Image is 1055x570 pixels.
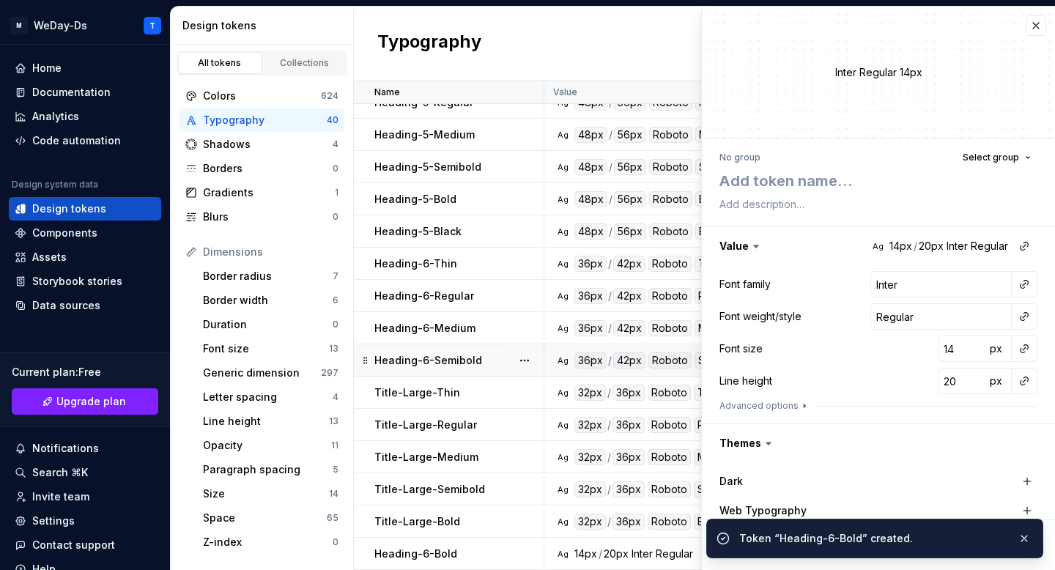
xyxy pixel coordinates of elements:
button: px [985,371,1006,391]
div: Bold [695,223,725,240]
div: / [608,288,612,304]
div: Roboto [648,514,691,530]
div: Ag [557,226,569,237]
div: Contact support [32,538,115,552]
a: Assets [9,245,161,269]
div: 36px [612,417,645,433]
div: Roboto [648,352,692,369]
p: Heading-6-Medium [374,321,475,336]
div: 4 [333,138,338,150]
a: Borders0 [179,157,344,180]
a: Storybook stories [9,270,161,293]
div: WeDay-Ds [34,18,87,33]
div: Line height [203,414,329,429]
div: Regular [694,417,738,433]
div: Z-index [203,535,333,549]
div: / [609,127,612,143]
div: 32px [574,385,606,401]
p: Heading-6-Semibold [374,353,482,368]
div: Roboto [649,127,692,143]
a: Components [9,221,161,245]
div: Ag [557,258,569,270]
div: Roboto [649,191,692,207]
a: Shadows4 [179,133,344,156]
div: Inter [632,547,653,561]
div: Font size [203,341,329,356]
div: 11 [331,440,338,451]
div: / [607,449,611,465]
div: Bold [694,514,723,530]
div: 13 [329,343,338,355]
div: Font size [719,341,763,356]
div: Typography [203,113,327,127]
div: Invite team [32,489,89,504]
div: 13 [329,415,338,427]
input: 20 [938,368,985,394]
div: Assets [32,250,67,264]
div: Semibold [694,481,747,497]
a: Generic dimension297 [197,361,344,385]
div: 42px [613,288,645,304]
div: Roboto [649,159,692,175]
div: Collections [268,57,341,69]
p: Title-Large-Regular [374,418,477,432]
div: Semibold [695,159,748,175]
div: 36px [574,288,607,304]
p: Heading-6-Bold [374,547,457,561]
div: / [607,481,611,497]
div: 56px [614,159,646,175]
div: 40 [327,114,338,126]
div: 48px [574,191,607,207]
a: Data sources [9,294,161,317]
div: Medium [694,449,739,465]
div: Shadows [203,137,333,152]
div: 0 [333,319,338,330]
div: Border radius [203,269,333,284]
a: Paragraph spacing5 [197,458,344,481]
div: Ag [872,240,884,252]
div: All tokens [183,57,256,69]
div: 0 [333,536,338,548]
span: px [990,342,1002,355]
div: Settings [32,514,75,528]
div: Thin [694,385,722,401]
a: Border width6 [197,289,344,312]
div: 36px [612,449,645,465]
button: Select group [956,147,1037,168]
a: Duration0 [197,313,344,336]
span: Select group [963,152,1019,163]
div: 42px [613,352,645,369]
div: Borders [203,161,333,176]
div: 297 [321,367,338,379]
div: Regular [656,547,693,561]
button: Advanced options [719,400,810,412]
div: / [607,417,611,433]
div: Ag [557,322,569,334]
div: Regular [695,288,739,304]
div: / [607,514,611,530]
div: Opacity [203,438,331,453]
p: Title-Large-Semibold [374,482,485,497]
p: Title-Large-Medium [374,450,478,464]
div: Blurs [203,210,333,224]
div: 36px [574,256,607,272]
div: Duration [203,317,333,332]
div: 4 [333,391,338,403]
div: / [608,352,612,369]
div: Bold [695,191,725,207]
a: Invite team [9,485,161,508]
div: Documentation [32,85,111,100]
div: Border width [203,293,333,308]
div: 56px [614,127,646,143]
h2: Typography [377,30,481,56]
div: Components [32,226,97,240]
div: Storybook stories [32,274,122,289]
span: px [990,374,1002,387]
div: Ag [557,548,569,560]
div: 624 [321,90,338,102]
div: / [607,385,611,401]
div: Ag [557,193,569,205]
div: / [608,320,612,336]
div: Inter Regular 14px [702,64,1055,81]
div: 48px [574,159,607,175]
